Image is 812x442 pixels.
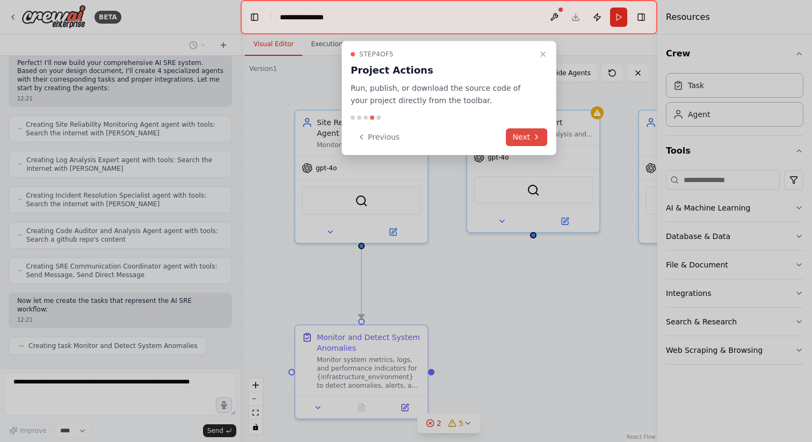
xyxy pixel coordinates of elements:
span: Step 4 of 5 [359,50,394,59]
button: Close walkthrough [536,48,549,61]
button: Next [506,128,547,146]
button: Previous [351,128,406,146]
button: Hide left sidebar [247,10,262,25]
h3: Project Actions [351,63,534,78]
p: Run, publish, or download the source code of your project directly from the toolbar. [351,82,534,107]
